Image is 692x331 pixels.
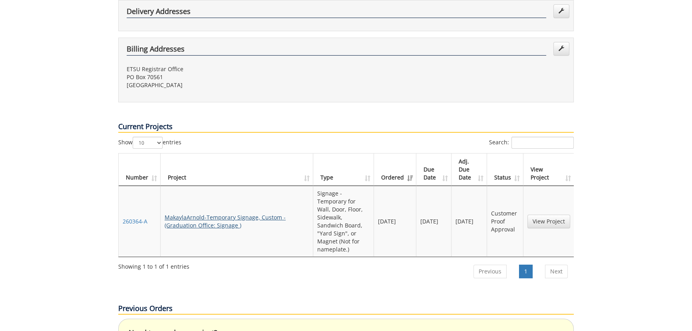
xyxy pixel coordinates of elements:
[511,137,574,149] input: Search:
[127,73,340,81] p: PO Box 70561
[118,137,181,149] label: Show entries
[519,265,533,278] a: 1
[313,154,374,186] th: Type: activate to sort column ascending
[374,154,416,186] th: Ordered: activate to sort column ascending
[127,81,340,89] p: [GEOGRAPHIC_DATA]
[374,186,416,257] td: [DATE]
[123,217,147,225] a: 260364-A
[473,265,507,278] a: Previous
[523,154,574,186] th: View Project: activate to sort column ascending
[118,259,189,271] div: Showing 1 to 1 of 1 entries
[451,186,487,257] td: [DATE]
[133,137,163,149] select: Showentries
[416,186,452,257] td: [DATE]
[127,8,546,18] h4: Delivery Addresses
[487,186,523,257] td: Customer Proof Approval
[313,186,374,257] td: Signage - Temporary for Wall, Door, Floor, Sidewalk, Sandwich Board, "Yard Sign", or Magnet (Not ...
[119,154,161,186] th: Number: activate to sort column ascending
[165,213,286,229] a: MakaylaArnold-Temporary Signage, Custom - (Graduation Office: Signage )
[489,137,574,149] label: Search:
[127,45,546,56] h4: Billing Addresses
[545,265,568,278] a: Next
[416,154,452,186] th: Due Date: activate to sort column ascending
[161,154,313,186] th: Project: activate to sort column ascending
[451,154,487,186] th: Adj. Due Date: activate to sort column ascending
[118,122,574,133] p: Current Projects
[127,65,340,73] p: ETSU Registrar Office
[527,215,570,228] a: View Project
[553,42,569,56] a: Edit Addresses
[553,4,569,18] a: Edit Addresses
[118,303,574,315] p: Previous Orders
[487,154,523,186] th: Status: activate to sort column ascending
